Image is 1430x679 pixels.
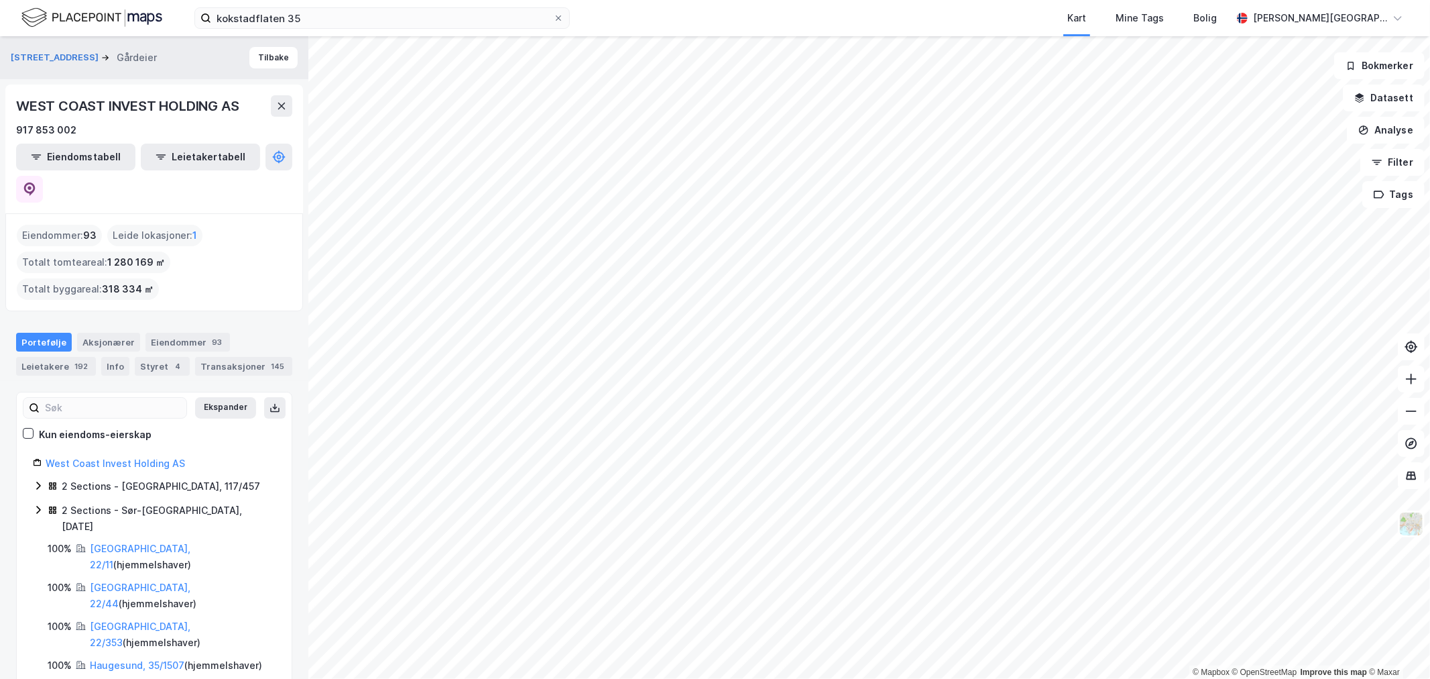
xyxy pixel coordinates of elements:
[48,541,72,557] div: 100%
[17,252,170,273] div: Totalt tomteareal :
[48,619,72,635] div: 100%
[1362,181,1425,208] button: Tags
[90,660,184,671] a: Haugesund, 35/1507
[21,6,162,30] img: logo.f888ab2527a4732fd821a326f86c7f29.svg
[211,8,553,28] input: Søk på adresse, matrikkel, gårdeiere, leietakere eller personer
[62,503,276,535] div: 2 Sections - Sør-[GEOGRAPHIC_DATA], [DATE]
[16,95,241,117] div: WEST COAST INVEST HOLDING AS
[1360,149,1425,176] button: Filter
[46,458,185,469] a: West Coast Invest Holding AS
[107,254,165,270] span: 1 280 169 ㎡
[90,619,276,651] div: ( hjemmelshaver )
[192,227,197,244] span: 1
[268,360,287,373] div: 145
[1363,615,1430,679] iframe: Chat Widget
[1347,117,1425,144] button: Analyse
[145,333,230,352] div: Eiendommer
[90,582,190,609] a: [GEOGRAPHIC_DATA], 22/44
[39,427,152,443] div: Kun eiendoms-eierskap
[209,335,225,349] div: 93
[1398,511,1424,537] img: Z
[72,360,91,373] div: 192
[195,357,292,376] div: Transaksjoner
[90,580,276,612] div: ( hjemmelshaver )
[195,397,256,419] button: Ekspander
[16,333,72,352] div: Portefølje
[1253,10,1387,26] div: [PERSON_NAME][GEOGRAPHIC_DATA]
[90,541,276,573] div: ( hjemmelshaver )
[16,357,96,376] div: Leietakere
[90,658,262,674] div: ( hjemmelshaver )
[11,51,101,64] button: [STREET_ADDRESS]
[16,144,135,170] button: Eiendomstabell
[1067,10,1086,26] div: Kart
[107,225,202,246] div: Leide lokasjoner :
[77,333,140,352] div: Aksjonærer
[17,278,159,300] div: Totalt byggareal :
[102,281,154,297] span: 318 334 ㎡
[1301,668,1367,677] a: Improve this map
[16,122,76,138] div: 917 853 002
[101,357,129,376] div: Info
[1193,10,1217,26] div: Bolig
[171,360,184,373] div: 4
[117,50,157,66] div: Gårdeier
[1334,52,1425,79] button: Bokmerker
[83,227,97,244] span: 93
[1232,668,1297,677] a: OpenStreetMap
[48,658,72,674] div: 100%
[1116,10,1164,26] div: Mine Tags
[135,357,190,376] div: Styret
[141,144,260,170] button: Leietakertabell
[62,478,260,494] div: 2 Sections - [GEOGRAPHIC_DATA], 117/457
[90,621,190,648] a: [GEOGRAPHIC_DATA], 22/353
[1193,668,1230,677] a: Mapbox
[90,543,190,570] a: [GEOGRAPHIC_DATA], 22/11
[249,47,298,68] button: Tilbake
[1343,85,1425,111] button: Datasett
[17,225,102,246] div: Eiendommer :
[48,580,72,596] div: 100%
[40,398,186,418] input: Søk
